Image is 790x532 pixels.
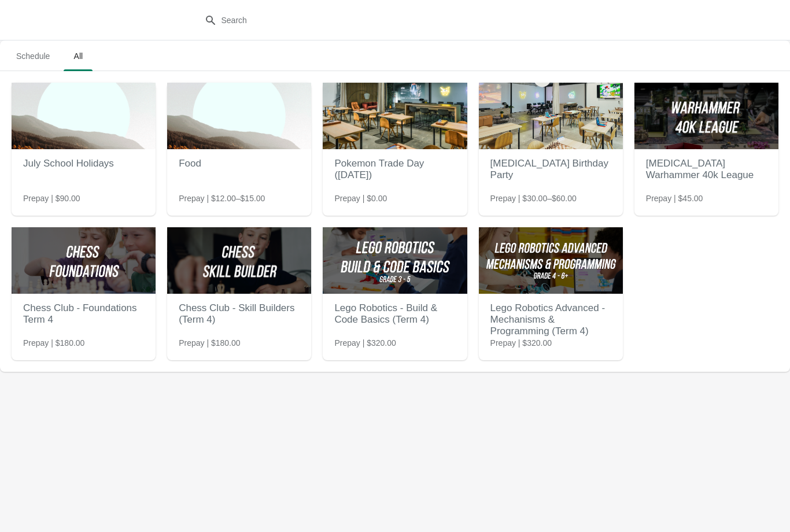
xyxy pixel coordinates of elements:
[334,193,387,204] span: Prepay | $0.00
[334,297,455,331] h2: Lego Robotics - Build & Code Basics (Term 4)
[479,227,623,294] img: Lego Robotics Advanced - Mechanisms & Programming (Term 4)
[179,297,300,331] h2: Chess Club - Skill Builders (Term 4)
[167,227,311,294] img: Chess Club - Skill Builders (Term 4)
[179,152,300,175] h2: Food
[646,152,767,187] h2: [MEDICAL_DATA] Warhammer 40k League
[490,337,552,349] span: Prepay | $320.00
[490,152,611,187] h2: [MEDICAL_DATA] Birthday Party
[634,83,778,149] img: PCE Warhammer 40k League
[646,193,703,204] span: Prepay | $45.00
[7,46,59,66] span: Schedule
[334,152,455,187] h2: Pokemon Trade Day ([DATE])
[167,83,311,149] img: Food
[179,193,265,204] span: Prepay | $12.00–$15.00
[334,337,396,349] span: Prepay | $320.00
[23,152,144,175] h2: July School Holidays
[490,193,577,204] span: Prepay | $30.00–$60.00
[12,83,156,149] img: July School Holidays
[23,297,144,331] h2: Chess Club - Foundations Term 4
[23,337,84,349] span: Prepay | $180.00
[323,227,467,294] img: Lego Robotics - Build & Code Basics (Term 4)
[179,337,240,349] span: Prepay | $180.00
[23,193,80,204] span: Prepay | $90.00
[479,83,623,149] img: PCE Birthday Party
[221,10,593,31] input: Search
[12,227,156,294] img: Chess Club - Foundations Term 4
[323,83,467,149] img: Pokemon Trade Day (26th of July)
[64,46,93,66] span: All
[490,297,611,343] h2: Lego Robotics Advanced - Mechanisms & Programming (Term 4)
